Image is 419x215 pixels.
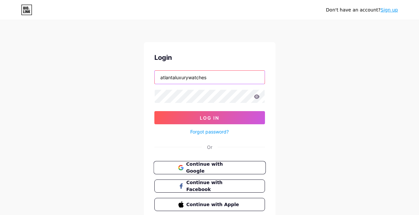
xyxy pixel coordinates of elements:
[154,111,265,124] button: Log In
[186,161,241,175] span: Continue with Google
[154,53,265,62] div: Login
[207,144,212,151] div: Or
[153,161,266,175] button: Continue with Google
[186,201,241,208] span: Continue with Apple
[190,128,229,135] a: Forgot password?
[200,115,219,121] span: Log In
[154,161,265,174] a: Continue with Google
[380,7,398,12] a: Sign up
[154,179,265,193] button: Continue with Facebook
[155,71,265,84] input: Username
[186,179,241,193] span: Continue with Facebook
[154,198,265,211] button: Continue with Apple
[326,7,398,13] div: Don't have an account?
